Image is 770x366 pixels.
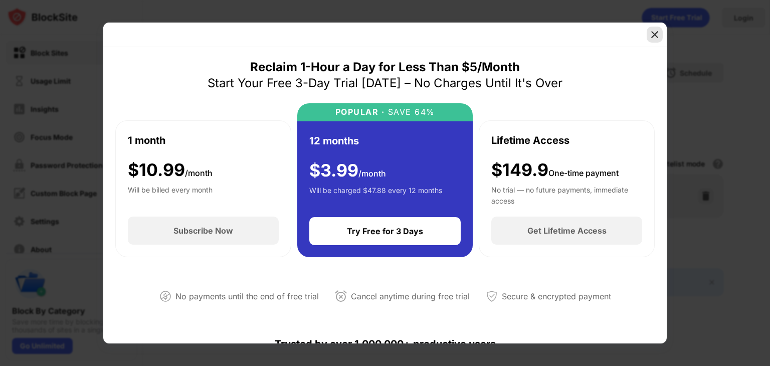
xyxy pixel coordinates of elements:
[335,290,347,302] img: cancel-anytime
[128,133,165,148] div: 1 month
[175,289,319,304] div: No payments until the end of free trial
[527,226,607,236] div: Get Lifetime Access
[384,107,435,117] div: SAVE 64%
[309,160,386,181] div: $ 3.99
[185,168,213,178] span: /month
[491,133,569,148] div: Lifetime Access
[491,185,642,205] div: No trial — no future payments, immediate access
[347,226,423,236] div: Try Free for 3 Days
[548,168,619,178] span: One-time payment
[351,289,470,304] div: Cancel anytime during free trial
[309,133,359,148] div: 12 months
[173,226,233,236] div: Subscribe Now
[159,290,171,302] img: not-paying
[128,160,213,180] div: $ 10.99
[491,160,619,180] div: $149.9
[128,185,213,205] div: Will be billed every month
[486,290,498,302] img: secured-payment
[335,107,385,117] div: POPULAR ·
[208,75,562,91] div: Start Your Free 3-Day Trial [DATE] – No Charges Until It's Over
[309,185,442,205] div: Will be charged $47.88 every 12 months
[502,289,611,304] div: Secure & encrypted payment
[358,168,386,178] span: /month
[250,59,520,75] div: Reclaim 1-Hour a Day for Less Than $5/Month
